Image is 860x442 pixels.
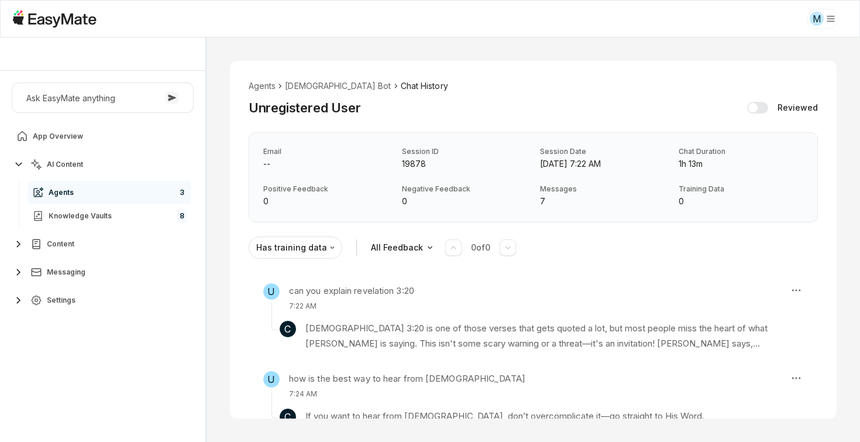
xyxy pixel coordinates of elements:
p: Training Data [679,184,803,194]
p: Positive Feedback [263,184,388,194]
h2: Unregistered User [249,97,361,118]
p: 7:24 AM [289,389,525,399]
p: 7:22 AM [289,301,414,311]
p: 0 of 0 [471,242,490,253]
button: Settings [12,289,194,312]
a: Knowledge Vaults8 [27,204,191,228]
nav: breadcrumb [249,80,818,92]
button: Content [12,232,194,256]
button: AI Content [12,153,194,176]
p: Session Date: Oct 2, 2025, 7:22 AM [540,157,665,170]
a: Agents3 [27,181,191,204]
h3: can you explain revelation 3:20 [289,283,414,299]
button: Messaging [12,261,194,284]
span: 8 [177,209,187,223]
span: 3 [177,186,187,200]
span: Agents [49,188,74,197]
span: Settings [47,296,75,305]
p: Training Data: 0 [679,195,803,208]
a: App Overview [12,125,194,148]
p: Session ID: 19878 [402,157,527,170]
p: Reviewed [778,101,818,114]
button: All Feedback [366,237,441,259]
span: U [263,371,280,388]
span: C [280,409,296,425]
span: AI Content [47,160,83,169]
p: Has training data [256,241,327,254]
span: U [263,283,280,300]
p: Positive Feedback: 0 [263,195,388,208]
span: Knowledge Vaults [49,211,112,221]
span: C [280,321,296,337]
button: Has training data [249,237,342,259]
li: Agents [249,80,276,92]
p: Negative Feedback [402,184,527,194]
button: Ask EasyMate anything [12,83,194,113]
p: Chat Duration: 1h 13m [679,157,803,170]
p: Messages [540,184,665,194]
p: Session Date [540,147,665,156]
span: App Overview [33,132,83,141]
p: All Feedback [371,241,423,254]
span: Content [47,239,74,249]
h3: how is the best way to hear from [DEMOGRAPHIC_DATA] [289,371,525,386]
p: Session ID [402,147,527,156]
p: If you want to hear from [DEMOGRAPHIC_DATA], don’t overcomplicate it—go straight to His Word. [DE... [305,409,803,440]
span: Chat History [401,80,448,92]
p: [DEMOGRAPHIC_DATA] 3:20 is one of those verses that gets quoted a lot, but most people miss the h... [305,321,803,352]
p: Email: -- [263,157,388,170]
p: Messages: 7 [540,195,665,208]
p: Chat Duration [679,147,803,156]
span: Messaging [47,268,85,277]
p: Negative Feedback: 0 [402,195,527,208]
div: M [810,12,824,26]
p: Email [263,147,388,156]
li: [DEMOGRAPHIC_DATA] Bot [285,80,391,92]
